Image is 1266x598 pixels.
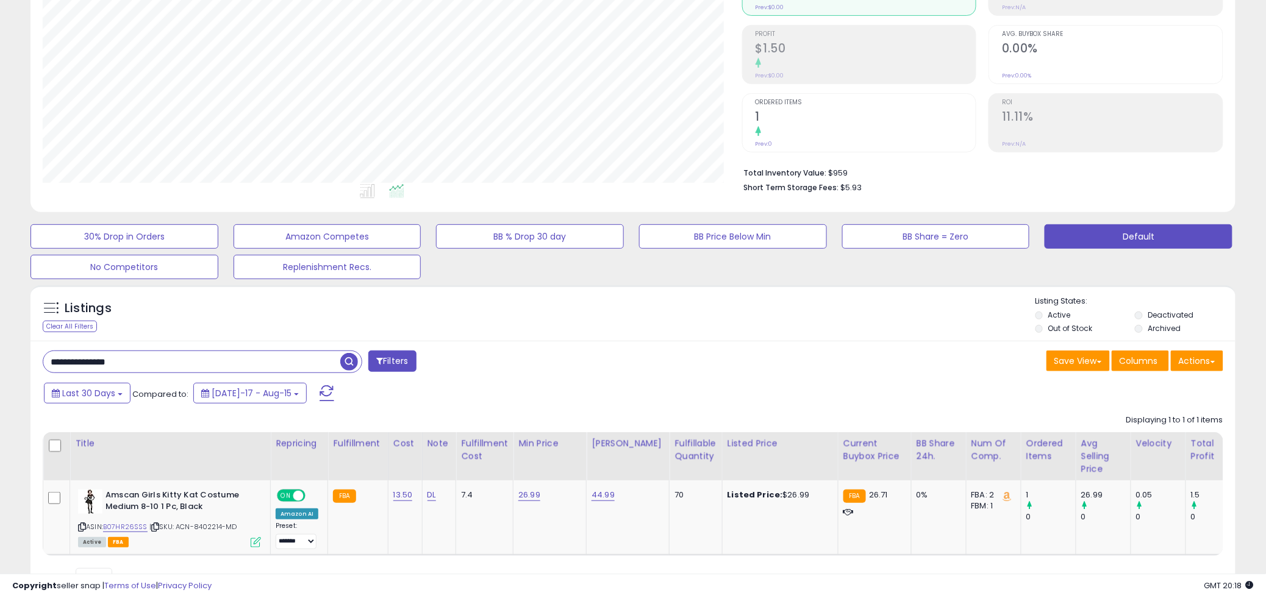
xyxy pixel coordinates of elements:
div: 7.4 [461,489,504,500]
button: BB Price Below Min [639,224,827,249]
label: Archived [1148,323,1181,333]
div: 70 [674,489,712,500]
small: Prev: N/A [1002,4,1026,11]
span: 2025-09-15 20:18 GMT [1204,580,1254,591]
div: 26.99 [1081,489,1131,500]
small: Prev: 0.00% [1002,72,1031,79]
p: Listing States: [1035,296,1236,307]
div: ASIN: [78,489,261,546]
small: Prev: $0.00 [756,4,784,11]
div: BB Share 24h. [917,437,961,463]
label: Deactivated [1148,310,1193,320]
div: Clear All Filters [43,321,97,332]
div: Repricing [276,437,323,450]
div: Avg Selling Price [1081,437,1126,475]
div: Note [427,437,451,450]
button: Default [1045,224,1232,249]
span: Profit [756,31,976,38]
small: Prev: 0 [756,140,773,148]
button: BB % Drop 30 day [436,224,624,249]
small: Prev: $0.00 [756,72,784,79]
div: FBA: 2 [971,489,1012,500]
label: Active [1048,310,1070,320]
span: OFF [304,491,323,501]
button: BB Share = Zero [842,224,1030,249]
button: Actions [1171,351,1223,371]
div: Fulfillable Quantity [674,437,717,463]
div: Total Profit [1191,437,1236,463]
button: No Competitors [30,255,218,279]
div: 0.05 [1136,489,1186,500]
span: Show: entries [52,572,140,583]
span: | SKU: ACN-8402214-MD [149,522,237,532]
a: Terms of Use [104,580,156,591]
span: Ordered Items [756,99,976,106]
span: [DATE]-17 - Aug-15 [212,387,291,399]
div: $26.99 [728,489,829,500]
b: Short Term Storage Fees: [744,182,839,193]
button: Filters [368,351,416,372]
label: Out of Stock [1048,323,1092,333]
button: Last 30 Days [44,383,131,404]
span: Columns [1120,355,1158,367]
h2: 11.11% [1002,110,1223,126]
div: 0 [1026,511,1076,522]
span: Compared to: [132,388,188,400]
div: Fulfillment [333,437,382,450]
a: 26.99 [518,489,540,501]
strong: Copyright [12,580,57,591]
small: FBA [843,489,866,503]
div: 0% [917,489,957,500]
div: Ordered Items [1026,437,1071,463]
div: 0 [1081,511,1131,522]
span: ROI [1002,99,1223,106]
div: Amazon AI [276,508,318,519]
span: $5.93 [841,182,862,193]
span: Last 30 Days [62,387,115,399]
div: Preset: [276,522,318,549]
h2: 0.00% [1002,41,1223,58]
h2: 1 [756,110,976,126]
div: Listed Price [728,437,833,450]
h5: Listings [65,300,112,317]
div: Fulfillment Cost [461,437,508,463]
div: [PERSON_NAME] [592,437,664,450]
div: 0 [1136,511,1186,522]
span: Avg. Buybox Share [1002,31,1223,38]
small: Prev: N/A [1002,140,1026,148]
div: Num of Comp. [971,437,1016,463]
button: Replenishment Recs. [234,255,421,279]
div: 1 [1026,489,1076,500]
div: FBM: 1 [971,500,1012,511]
div: 1.5 [1191,489,1240,500]
button: [DATE]-17 - Aug-15 [193,383,307,404]
span: ON [278,491,293,501]
b: Listed Price: [728,489,783,500]
div: Title [75,437,265,450]
small: FBA [333,489,356,503]
a: 13.50 [393,489,413,501]
div: Cost [393,437,417,450]
span: FBA [108,537,129,547]
a: Privacy Policy [158,580,212,591]
button: 30% Drop in Orders [30,224,218,249]
div: 0 [1191,511,1240,522]
div: seller snap | | [12,580,212,592]
img: 3123aCNkNSL._SL40_.jpg [78,489,102,514]
span: All listings currently available for purchase on Amazon [78,537,106,547]
button: Save View [1046,351,1110,371]
div: Min Price [518,437,581,450]
b: Amscan Girls Kitty Kat Costume Medium 8-10 1 Pc, Black [105,489,254,515]
button: Amazon Competes [234,224,421,249]
a: B07HR26SSS [103,522,148,532]
li: $959 [744,165,1214,179]
span: 26.71 [869,489,888,500]
div: Displaying 1 to 1 of 1 items [1126,415,1223,426]
button: Columns [1112,351,1169,371]
div: Current Buybox Price [843,437,906,463]
a: 44.99 [592,489,615,501]
h2: $1.50 [756,41,976,58]
div: Velocity [1136,437,1181,450]
a: DL [427,489,436,501]
b: Total Inventory Value: [744,168,827,178]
